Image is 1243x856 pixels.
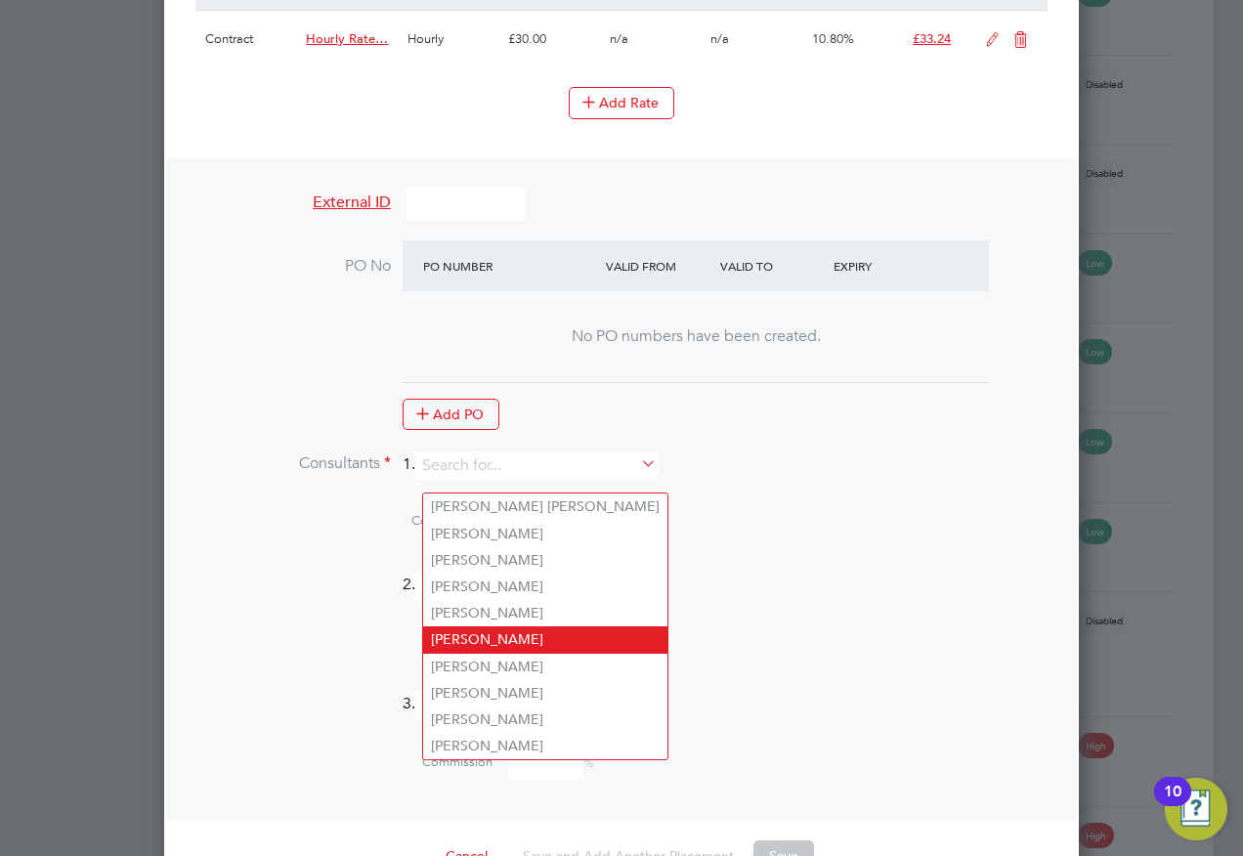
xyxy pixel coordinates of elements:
[297,754,594,771] span: %
[195,453,391,474] label: Consultants
[423,493,667,520] li: [PERSON_NAME] [PERSON_NAME]
[422,326,969,347] div: No PO numbers have been created.
[403,399,499,430] button: Add PO
[423,706,667,733] li: [PERSON_NAME]
[1164,792,1181,817] div: 10
[423,654,667,680] li: [PERSON_NAME]
[195,256,391,277] label: PO No
[195,691,1048,739] li: 3.
[418,248,601,283] div: PO Number
[710,30,729,47] span: n/a
[297,634,493,651] label: Commission
[195,451,1048,499] li: 1.
[423,574,667,600] li: [PERSON_NAME]
[297,515,594,532] span: %
[423,680,667,706] li: [PERSON_NAME]
[415,451,657,480] input: Search for...
[415,691,657,719] input: Search for...
[306,30,388,47] span: Hourly Rate…
[569,87,674,118] button: Add Rate
[415,572,657,600] input: Search for...
[1165,778,1227,840] button: Open Resource Center, 10 new notifications
[313,193,391,212] span: External ID
[423,600,667,626] li: [PERSON_NAME]
[423,626,667,653] li: [PERSON_NAME]
[812,30,854,47] span: 10.80%
[829,248,943,283] div: Expiry
[913,30,951,47] span: £33.24
[423,547,667,574] li: [PERSON_NAME]
[297,635,594,652] span: %
[297,754,493,771] label: Commission
[423,521,667,547] li: [PERSON_NAME]
[200,11,301,67] div: Contract
[715,248,830,283] div: Valid To
[423,733,667,759] li: [PERSON_NAME]
[503,11,604,67] div: £30.00
[195,572,1048,620] li: 2.
[610,30,628,47] span: n/a
[601,248,715,283] div: Valid From
[297,513,493,533] label: Commission
[403,11,503,67] div: Hourly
